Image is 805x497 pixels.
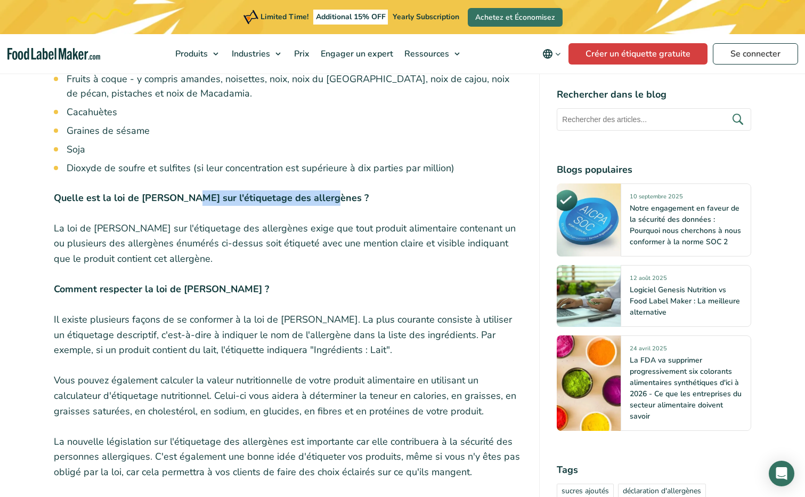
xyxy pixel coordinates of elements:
p: La loi de [PERSON_NAME] sur l'étiquetage des allergènes exige que tout produit alimentaire conten... [54,221,523,267]
a: La FDA va supprimer progressivement six colorants alimentaires synthétiques d'ici à 2026 - Ce que... [630,355,742,421]
li: Soja [67,142,523,157]
input: Rechercher des articles... [557,108,751,131]
li: Graines de sésame [67,124,523,138]
p: La nouvelle législation sur l'étiquetage des allergènes est importante car elle contribuera à la ... [54,434,523,480]
h4: Tags [557,463,751,477]
a: Logiciel Genesis Nutrition vs Food Label Maker : La meilleure alternative [630,285,740,317]
a: Se connecter [713,43,798,65]
a: Industries [226,34,286,74]
span: Yearly Subscription [393,12,459,22]
p: Vous pouvez également calculer la valeur nutritionnelle de votre produit alimentaire en utilisant... [54,373,523,419]
a: Food Label Maker homepage [7,48,100,60]
span: Prix [291,48,311,60]
li: Dioxyde de soufre et sulfites (si leur concentration est supérieure à dix parties par million) [67,161,523,175]
a: Produits [170,34,224,74]
span: Produits [172,48,209,60]
span: 10 septembre 2025 [630,193,683,205]
h4: Blogs populaires [557,163,751,177]
strong: Comment respecter la loi de [PERSON_NAME] ? [54,283,269,295]
span: Ressources [401,48,450,60]
a: Engager un expert [315,34,396,74]
a: Achetez et Économisez [468,8,563,27]
span: 24 avril 2025 [630,344,667,357]
h4: Rechercher dans le blog [557,87,751,102]
strong: Quelle est la loi de [PERSON_NAME] sur l'étiquetage des allergènes ? [54,191,369,204]
a: Prix [289,34,313,74]
a: Ressources [399,34,465,74]
span: Additional 15% OFF [313,10,388,25]
span: Limited Time! [261,12,308,22]
span: Industries [229,48,271,60]
div: Open Intercom Messenger [769,461,794,486]
li: Cacahuètes [67,105,523,119]
span: Engager un expert [318,48,394,60]
p: Il existe plusieurs façons de se conformer à la loi de [PERSON_NAME]. La plus courante consiste à... [54,312,523,358]
span: 12 août 2025 [630,274,667,286]
button: Change language [535,43,568,65]
a: Créer un étiquette gratuite [568,43,708,65]
a: Notre engagement en faveur de la sécurité des données : Pourquoi nous cherchons à nous conformer ... [630,203,741,247]
li: Fruits à coque - y compris amandes, noisettes, noix, noix du [GEOGRAPHIC_DATA], noix de cajou, no... [67,72,523,101]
